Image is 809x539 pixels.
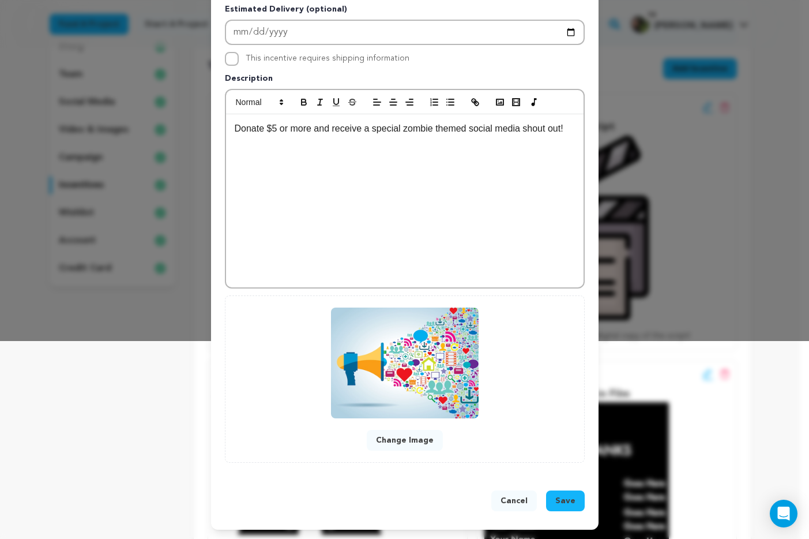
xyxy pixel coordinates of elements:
[235,121,575,136] p: Donate $5 or more and receive a special zombie themed social media shout out!
[367,430,443,451] button: Change Image
[225,73,585,89] p: Description
[491,491,537,511] button: Cancel
[225,20,585,45] input: Enter Estimated Delivery
[246,54,409,62] label: This incentive requires shipping information
[546,491,585,511] button: Save
[555,495,575,507] span: Save
[225,3,585,20] p: Estimated Delivery (optional)
[770,500,797,527] div: Open Intercom Messenger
